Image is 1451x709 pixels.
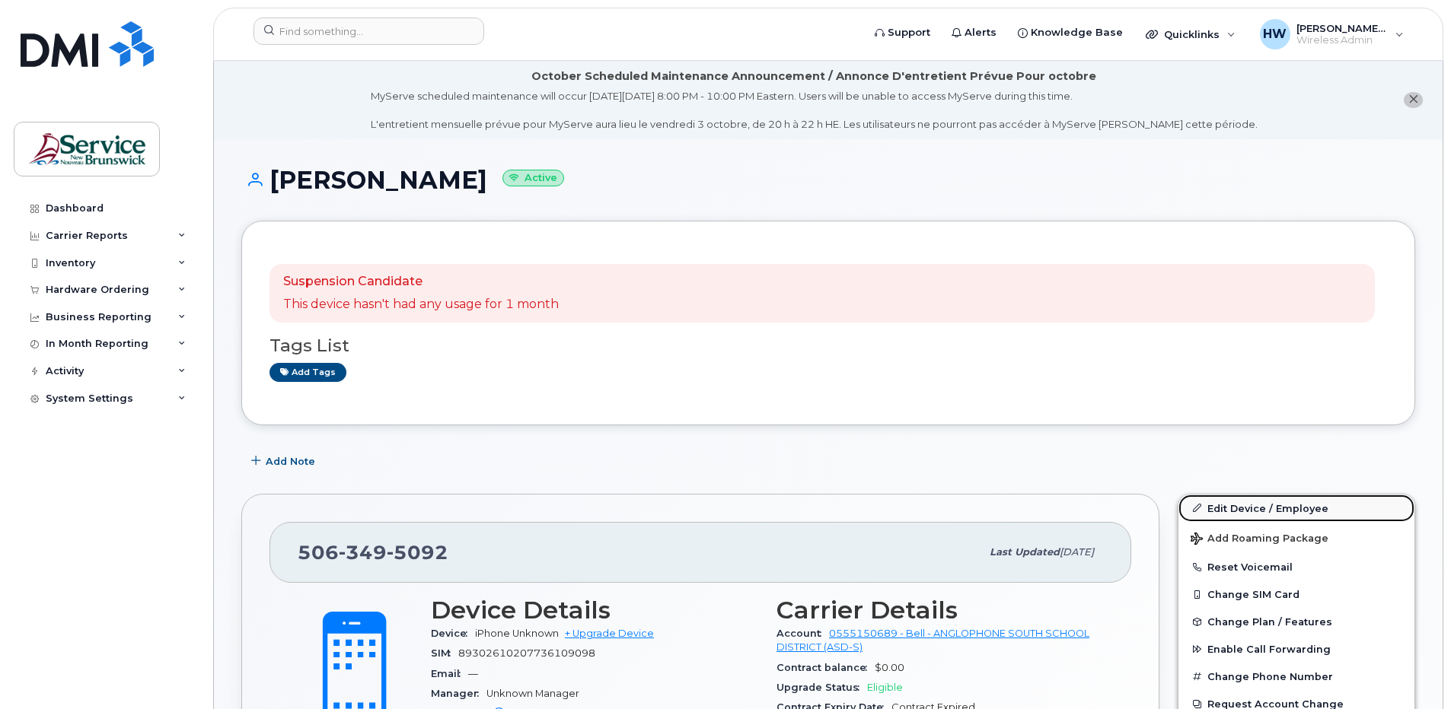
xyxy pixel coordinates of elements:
[777,662,875,673] span: Contract balance
[371,89,1258,132] div: MyServe scheduled maintenance will occur [DATE][DATE] 8:00 PM - 10:00 PM Eastern. Users will be u...
[241,167,1415,193] h1: [PERSON_NAME]
[486,688,579,699] span: Unknown Manager
[431,647,458,659] span: SIM
[1178,553,1414,580] button: Reset Voicemail
[241,448,328,475] button: Add Note
[777,628,1089,653] a: 0555150689 - Bell - ANGLOPHONE SOUTH SCHOOL DISTRICT (ASD-S)
[867,682,903,693] span: Eligible
[1178,608,1414,635] button: Change Plan / Features
[475,628,559,639] span: iPhone Unknown
[1207,616,1332,628] span: Change Plan / Features
[502,170,564,187] small: Active
[269,363,346,382] a: Add tags
[990,546,1060,558] span: Last updated
[468,668,478,679] span: —
[1207,644,1331,655] span: Enable Call Forwarding
[1178,494,1414,522] a: Edit Device / Employee
[777,628,829,639] span: Account
[531,68,1096,84] div: October Scheduled Maintenance Announcement / Annonce D'entretient Prévue Pour octobre
[1178,663,1414,690] button: Change Phone Number
[1178,522,1414,553] button: Add Roaming Package
[1404,92,1423,108] button: close notification
[283,273,559,291] p: Suspension Candidate
[431,688,486,699] span: Manager
[431,668,468,679] span: Email
[1178,635,1414,663] button: Enable Call Forwarding
[269,336,1387,355] h3: Tags List
[565,628,654,639] a: + Upgrade Device
[266,454,315,469] span: Add Note
[1191,533,1328,547] span: Add Roaming Package
[458,647,595,659] span: 89302610207736109098
[387,541,448,564] span: 5092
[875,662,904,673] span: $0.00
[431,596,758,624] h3: Device Details
[339,541,387,564] span: 349
[283,296,559,313] p: This device hasn't had any usage for 1 month
[777,682,867,693] span: Upgrade Status
[1060,546,1094,558] span: [DATE]
[1178,580,1414,608] button: Change SIM Card
[777,596,1104,624] h3: Carrier Details
[431,628,475,639] span: Device
[298,541,448,564] span: 506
